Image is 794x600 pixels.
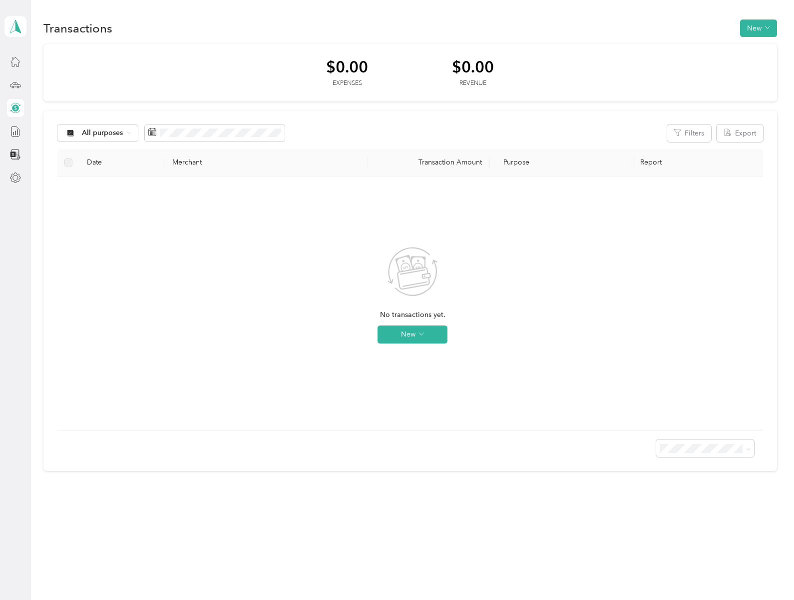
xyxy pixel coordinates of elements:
[326,79,368,88] div: Expenses
[667,124,711,142] button: Filters
[43,23,112,33] h1: Transactions
[380,309,445,320] span: No transactions yet.
[632,149,768,176] th: Report
[452,58,494,75] div: $0.00
[378,325,447,343] button: New
[717,124,763,142] button: Export
[79,149,164,176] th: Date
[738,544,794,600] iframe: Everlance-gr Chat Button Frame
[740,19,777,37] button: New
[82,129,123,136] span: All purposes
[452,79,494,88] div: Revenue
[368,149,490,176] th: Transaction Amount
[164,149,368,176] th: Merchant
[326,58,368,75] div: $0.00
[498,158,529,166] span: Purpose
